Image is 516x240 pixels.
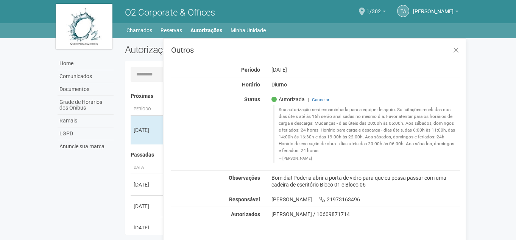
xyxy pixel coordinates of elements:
a: 1/302 [366,9,386,16]
strong: Observações [229,175,260,181]
a: Home [58,57,114,70]
a: Grade de Horários dos Ônibus [58,96,114,115]
a: Documentos [58,83,114,96]
strong: Autorizados [231,211,260,217]
div: [DATE] [134,181,162,188]
span: O2 Corporate & Offices [125,7,215,18]
h3: Outros [171,46,460,54]
span: Autorizada [271,96,305,103]
div: Bom dia! Poderia abrir a porta de vidro para que eu possa passar com uma cadeira de escritório Bl... [266,174,466,188]
span: Thamiris Abdala [413,1,454,14]
h4: Próximas [131,93,455,99]
div: [PERSON_NAME] / 10609871714 [271,211,460,218]
div: [PERSON_NAME] 21973163496 [266,196,466,203]
h2: Autorizações [125,44,287,55]
a: LGPD [58,127,114,140]
div: [DATE] [134,126,162,134]
img: logo.jpg [56,4,112,49]
a: Minha Unidade [231,25,266,36]
a: TA [397,5,409,17]
blockquote: Sua autorização será encaminhada para a equipe de apoio. Solicitações recebidas nos dias úteis at... [273,105,460,162]
footer: [PERSON_NAME] [279,156,456,161]
strong: Responsável [229,196,260,202]
div: [DATE] [134,202,162,210]
a: Autorizações [190,25,222,36]
strong: Período [241,67,260,73]
span: 1/302 [366,1,381,14]
a: Comunicados [58,70,114,83]
h4: Passadas [131,152,455,158]
th: Período [131,103,165,116]
a: Chamados [126,25,152,36]
div: [DATE] [266,66,466,73]
div: Diurno [266,81,466,88]
a: Reservas [161,25,182,36]
a: Anuncie sua marca [58,140,114,153]
strong: Status [244,96,260,102]
a: Cancelar [312,97,329,102]
span: | [308,97,309,102]
strong: Horário [242,82,260,88]
div: [DATE] [134,224,162,232]
th: Data [131,162,165,174]
a: [PERSON_NAME] [413,9,458,16]
a: Ramais [58,115,114,127]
